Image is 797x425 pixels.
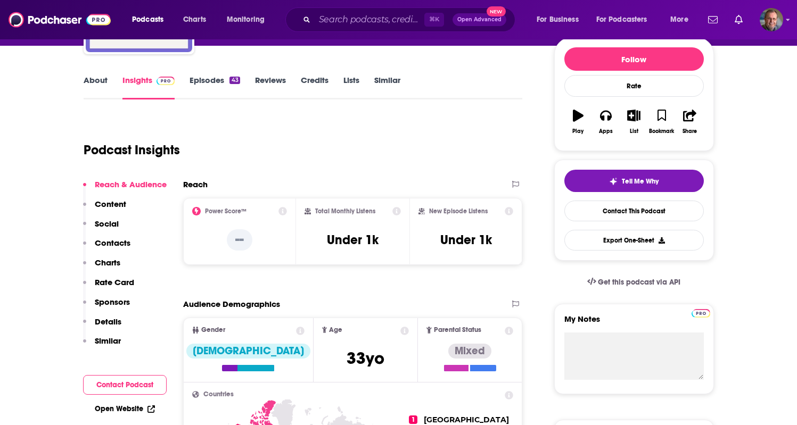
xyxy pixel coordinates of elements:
span: Charts [183,12,206,27]
span: [GEOGRAPHIC_DATA] [424,415,509,424]
span: Parental Status [434,327,481,334]
a: Contact This Podcast [564,201,704,221]
button: Rate Card [83,277,134,297]
a: Get this podcast via API [579,269,689,295]
a: Open Website [95,404,155,413]
p: Details [95,316,121,327]
button: Show profile menu [760,8,783,31]
button: Charts [83,257,120,277]
a: Charts [176,11,212,28]
a: About [84,75,108,99]
h3: Under 1k [440,232,492,248]
a: Lists [343,75,359,99]
span: Logged in as dan82658 [760,8,783,31]
span: Gender [201,327,225,334]
button: Contacts [83,238,130,257]
span: Monitoring [227,12,265,27]
button: Content [83,199,126,219]
button: List [620,103,647,141]
input: Search podcasts, credits, & more... [315,11,424,28]
img: Podchaser - Follow, Share and Rate Podcasts [9,10,111,30]
h2: Power Score™ [205,207,247,215]
span: Tell Me Why [622,177,659,186]
button: Contact Podcast [83,375,167,395]
a: InsightsPodchaser Pro [122,75,175,99]
span: Age [329,327,342,334]
button: Apps [592,103,620,141]
button: Social [83,219,119,238]
span: For Business [537,12,579,27]
h2: Reach [183,179,208,189]
div: [DEMOGRAPHIC_DATA] [186,344,310,359]
div: Search podcasts, credits, & more... [295,7,525,32]
span: 1 [409,415,417,424]
h2: Audience Demographics [183,299,280,309]
button: open menu [529,11,592,28]
button: Follow [564,47,704,71]
img: tell me why sparkle [609,177,618,186]
div: Bookmark [649,128,674,135]
span: Get this podcast via API [598,278,680,287]
button: Open AdvancedNew [453,13,506,26]
a: Show notifications dropdown [704,11,722,29]
img: Podchaser Pro [692,309,710,318]
span: Podcasts [132,12,163,27]
h2: Total Monthly Listens [315,207,375,215]
h2: New Episode Listens [429,207,488,215]
div: List [630,128,638,135]
button: open menu [663,11,702,28]
span: New [487,6,506,16]
div: Share [683,128,697,135]
p: Reach & Audience [95,179,167,189]
a: Show notifications dropdown [730,11,747,29]
a: Reviews [255,75,286,99]
p: Similar [95,336,121,346]
div: Apps [599,128,613,135]
h1: Podcast Insights [84,142,180,158]
button: Export One-Sheet [564,230,704,251]
button: Details [83,316,121,336]
a: Similar [374,75,400,99]
span: More [670,12,688,27]
a: Credits [301,75,328,99]
button: Similar [83,336,121,355]
a: Pro website [692,307,710,318]
button: Play [564,103,592,141]
button: Reach & Audience [83,179,167,199]
button: Sponsors [83,297,130,316]
button: Bookmark [648,103,676,141]
div: Rate [564,75,704,97]
button: tell me why sparkleTell Me Why [564,170,704,192]
img: Podchaser Pro [157,77,175,85]
span: Open Advanced [457,17,502,22]
div: Mixed [448,344,491,359]
button: open menu [589,11,663,28]
a: Episodes43 [190,75,240,99]
p: Contacts [95,238,130,248]
label: My Notes [564,314,704,332]
p: Social [95,219,119,229]
button: Share [676,103,703,141]
div: Play [572,128,584,135]
img: User Profile [760,8,783,31]
span: 33 yo [347,348,384,369]
button: open menu [219,11,278,28]
button: open menu [125,11,177,28]
p: Sponsors [95,297,130,307]
p: Charts [95,257,120,268]
span: For Podcasters [596,12,647,27]
p: -- [227,229,252,251]
span: ⌘ K [424,13,444,27]
p: Content [95,199,126,209]
h3: Under 1k [327,232,379,248]
div: 43 [229,77,240,84]
p: Rate Card [95,277,134,287]
span: Countries [203,391,234,398]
